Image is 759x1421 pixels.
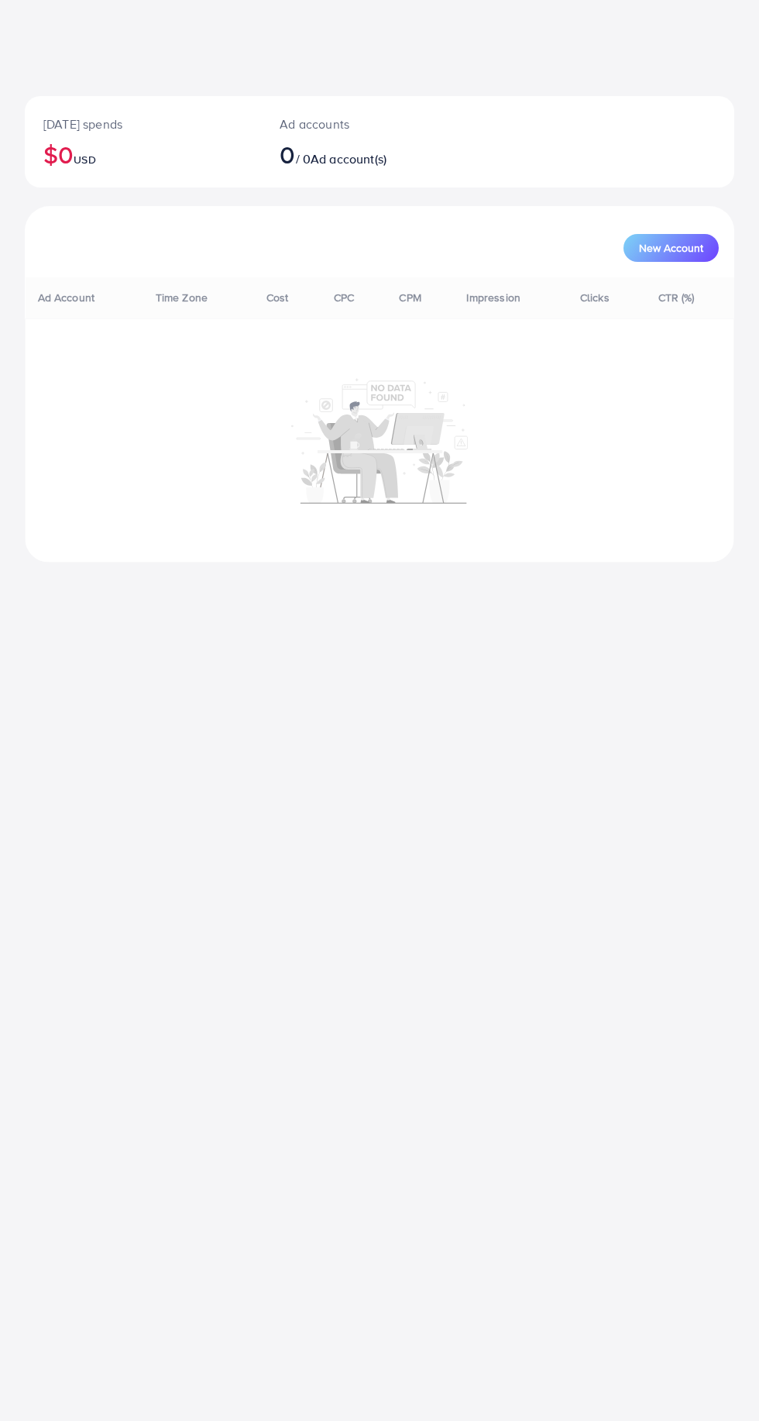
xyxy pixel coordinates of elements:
button: New Account [623,234,719,262]
span: Ad account(s) [311,150,386,167]
h2: $0 [43,139,242,169]
p: Ad accounts [280,115,420,133]
h2: / 0 [280,139,420,169]
span: New Account [639,243,703,253]
p: [DATE] spends [43,115,242,133]
span: USD [74,152,95,167]
span: 0 [280,136,295,172]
